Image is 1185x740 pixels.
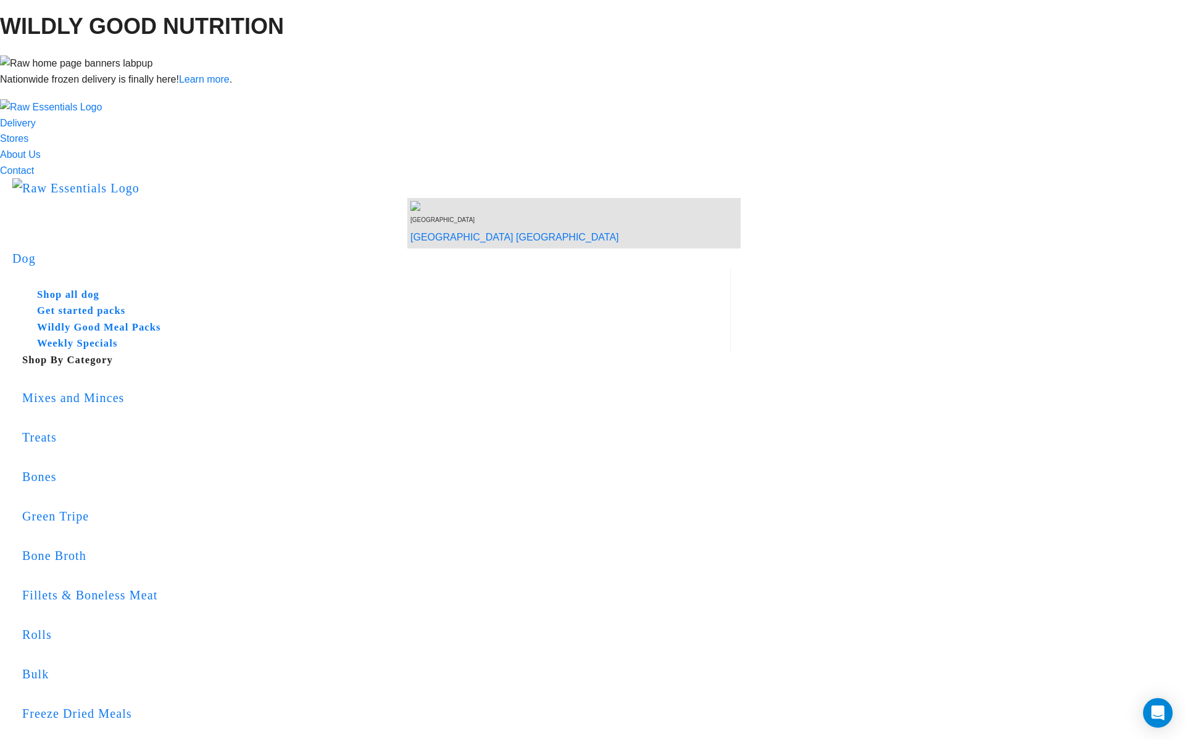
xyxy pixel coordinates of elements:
[22,569,731,622] a: Fillets & Boneless Meat
[22,625,731,644] div: Rolls
[37,303,710,319] h5: Get started packs
[37,335,710,352] h5: Weekly Specials
[37,287,710,303] h5: Shop all dog
[22,546,731,565] div: Bone Broth
[22,490,731,543] a: Green Tripe
[22,371,731,424] a: Mixes and Minces
[22,585,731,605] div: Fillets & Boneless Meat
[22,664,731,684] div: Bulk
[22,319,710,336] a: Wildly Good Meal Packs
[22,287,710,303] a: Shop all dog
[12,178,139,198] img: Raw Essentials Logo
[22,467,731,487] div: Bones
[22,647,731,701] a: Bulk
[37,319,710,336] h5: Wildly Good Meal Packs
[22,303,710,319] a: Get started packs
[22,352,731,369] h5: Shop By Category
[22,411,731,464] a: Treats
[22,506,731,526] div: Green Tripe
[410,201,423,211] img: van-moving.png
[22,427,731,447] div: Treats
[22,450,731,503] a: Bones
[22,335,710,352] a: Weekly Specials
[516,232,619,242] a: [GEOGRAPHIC_DATA]
[22,388,731,408] div: Mixes and Minces
[1143,698,1173,728] div: Open Intercom Messenger
[22,687,731,740] a: Freeze Dried Meals
[410,232,513,242] a: [GEOGRAPHIC_DATA]
[22,529,731,582] a: Bone Broth
[22,704,731,723] div: Freeze Dried Meals
[179,74,230,84] a: Learn more
[22,608,731,661] a: Rolls
[12,252,36,265] a: Dog
[410,216,475,223] span: [GEOGRAPHIC_DATA]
